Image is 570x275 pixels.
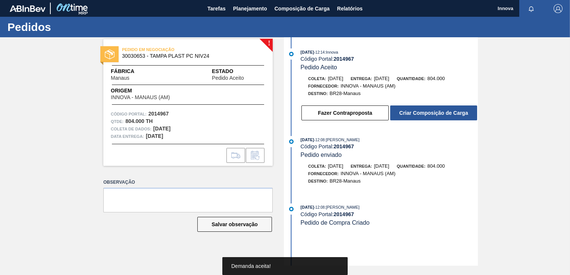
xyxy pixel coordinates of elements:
[301,50,314,54] span: [DATE]
[390,105,477,120] button: Criar Composição de Carga
[325,137,360,142] span: : [PERSON_NAME]
[10,5,46,12] img: TNhmsLtSVTkK8tSr43FrP2fwEKptu5GPRR3wAAAABJRU5ErkJggg==
[111,87,191,95] span: Origem
[212,75,244,81] span: Pedido Aceito
[325,205,360,209] span: : [PERSON_NAME]
[246,148,264,163] div: Informar alteração no pedido
[337,4,363,13] span: Relatórios
[314,205,325,209] span: - 12:08
[308,91,328,96] span: Destino:
[275,4,330,13] span: Composição de Carga
[397,164,425,168] span: Quantidade:
[427,76,445,81] span: 804,000
[289,139,294,144] img: atual
[314,50,325,54] span: - 12:14
[105,50,115,59] img: estado
[341,83,395,89] span: INNOVA - MANAUS (AM)
[351,164,372,168] span: Entrega:
[111,118,123,125] span: Qtde :
[289,207,294,211] img: atual
[146,133,163,139] strong: [DATE]
[226,148,245,163] div: Ir para Composição de Carga
[330,178,361,184] span: BR28-Manaus
[7,23,140,31] h1: Pedidos
[328,163,343,169] span: [DATE]
[308,171,339,176] span: Fornecedor:
[122,46,226,53] span: PEDIDO EM NEGOCIAÇÃO
[314,138,325,142] span: - 12:08
[111,112,147,116] font: Código Portal:
[233,4,267,13] span: Planejamento
[374,76,389,81] span: [DATE]
[397,76,425,81] span: Quantidade:
[122,53,257,59] span: 30030653 - TAMPA PLAST PC NIV24
[301,56,478,62] div: Código Portal:
[301,205,314,209] span: [DATE]
[301,137,314,142] span: [DATE]
[207,4,226,13] span: Tarefas
[148,111,169,117] strong: 2014967
[330,91,361,96] span: BR28-Manaus
[333,211,354,217] strong: 2014967
[197,217,272,232] button: Salvar observação
[301,105,389,120] button: Fazer Contraproposta
[125,118,153,124] strong: 804.000 TH
[103,177,273,188] label: Observação
[111,133,144,140] span: Data entrega:
[301,211,478,217] div: Código Portal:
[351,76,372,81] span: Entrega:
[341,171,395,176] span: INNOVA - MANAUS (AM)
[301,64,337,70] span: Pedido Aceito
[308,84,339,88] span: Fornecedor:
[301,143,478,149] div: Código Portal:
[301,219,370,226] span: Pedido de Compra Criado
[212,67,265,75] span: Estado
[374,163,389,169] span: [DATE]
[554,4,563,13] img: Logout
[111,125,151,133] span: Coleta de dados:
[289,52,294,56] img: atual
[333,143,354,149] strong: 2014967
[111,95,170,100] span: INNOVA - MANAUS (AM)
[328,76,343,81] span: [DATE]
[333,56,354,62] strong: 2014967
[111,67,153,75] span: Fábrica
[111,75,129,81] span: Manaus
[519,3,543,14] button: Notificações
[308,76,326,81] span: Coleta:
[308,179,328,183] span: Destino:
[301,152,342,158] span: Pedido enviado
[153,126,170,132] strong: [DATE]
[325,50,338,54] span: : Innova
[231,263,271,269] span: Demanda aceita!
[427,163,445,169] span: 804,000
[308,164,326,168] span: Coleta:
